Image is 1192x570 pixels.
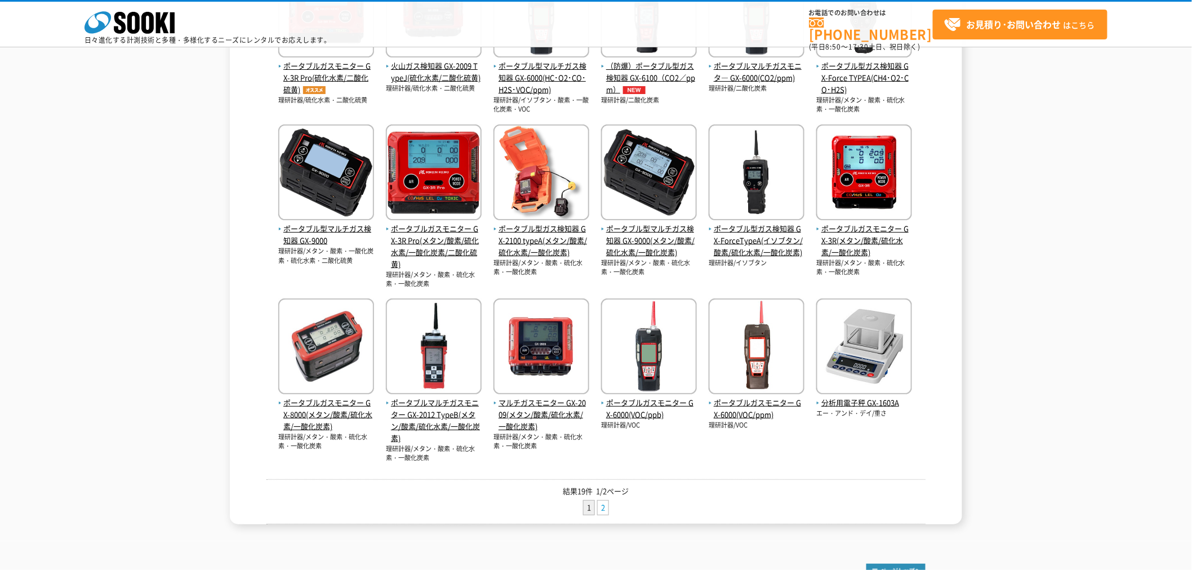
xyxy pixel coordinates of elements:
[816,386,912,409] a: 分析用電子秤 GX-1603A
[809,17,933,41] a: [PHONE_NUMBER]
[816,96,912,114] p: 理研計器/メタン・酸素・硫化水素・一酸化炭素
[493,124,589,223] img: GX-2100 typeA(メタン/酸素/硫化水素/一酸化炭素)
[386,223,482,270] span: ポータブルガスモニター GX-3R Pro(メタン/酸素/硫化水素/一酸化炭素/二酸化硫黄)
[601,259,697,277] p: 理研計器/メタン・酸素・硫化水素・一酸化炭素
[709,259,804,268] p: 理研計器/イソブタン
[493,223,589,258] span: ポータブル型ガス検知器 GX-2100 typeA(メタン/酸素/硫化水素/一酸化炭素)
[601,386,697,421] a: ポータブルガスモニター GX-6000(VOC/ppb)
[967,17,1061,31] strong: お見積り･お問い合わせ
[278,299,374,397] img: GX-8000(メタン/酸素/硫化水素/一酸化炭素)
[84,37,331,43] p: 日々進化する計測技術と多種・多様化するニーズにレンタルでお応えします。
[709,124,804,223] img: GX-ForceTypeA(イソブタン/酸素/硫化水素/一酸化炭素)
[816,124,912,223] img: GX-3R(メタン/酸素/硫化水素/一酸化炭素)
[826,42,842,52] span: 8:50
[709,49,804,84] a: ポータブルマルチガスモニタ― GX-6000(CO2/ppm)
[493,49,589,96] a: ポータブル型マルチガス検知器 GX-6000(HC･O2･CO･H2S･VOC/ppm)
[493,299,589,397] img: GX-2009(メタン/酸素/硫化水素/一酸化炭素)
[278,212,374,247] a: ポータブル型マルチガス検知器 GX-9000
[601,212,697,259] a: ポータブル型マルチガス検知器 GX-9000(メタン/酸素/硫化水素/一酸化炭素)
[278,223,374,247] span: ポータブル型マルチガス検知器 GX-9000
[386,84,482,93] p: 理研計器/硫化水素・二酸化硫黄
[944,16,1095,33] span: はこちら
[601,397,697,421] span: ポータブルガスモニター GX-6000(VOC/ppb)
[933,10,1108,39] a: お見積り･お問い合わせはこちら
[601,96,697,105] p: 理研計器/二酸化炭素
[493,259,589,277] p: 理研計器/メタン・酸素・硫化水素・一酸化炭素
[709,386,804,421] a: ポータブルガスモニター GX-6000(VOC/ppm)
[601,49,697,96] a: （防爆）ポータブル型ガス検知器 GX-6100（CO2／ppm）NEW
[386,49,482,84] a: 火山ガス検知器 GX-2009 TypeJ(硫化水素/二酸化硫黄)
[809,42,920,52] span: (平日 ～ 土日、祝日除く)
[300,86,328,94] img: オススメ
[278,124,374,223] img: GX-9000
[493,60,589,95] span: ポータブル型マルチガス検知器 GX-6000(HC･O2･CO･H2S･VOC/ppm)
[601,124,697,223] img: GX-9000(メタン/酸素/硫化水素/一酸化炭素)
[816,49,912,96] a: ポータブル型ガス検知器 GX-Force TYPEA(CH4･O2･CO･H2S)
[809,10,933,16] span: お電話でのお問い合わせは
[816,223,912,258] span: ポータブルガスモニター GX-3R(メタン/酸素/硫化水素/一酸化炭素)
[386,212,482,270] a: ポータブルガスモニター GX-3R Pro(メタン/酸素/硫化水素/一酸化炭素/二酸化硫黄)
[709,212,804,259] a: ポータブル型ガス検知器 GX-ForceTypeA(イソブタン/酸素/硫化水素/一酸化炭素)
[278,386,374,433] a: ポータブルガスモニター GX-8000(メタン/酸素/硫化水素/一酸化炭素)
[598,501,608,515] a: 2
[601,60,697,95] span: （防爆）ポータブル型ガス検知器 GX-6100（CO2／ppm）
[601,421,697,430] p: 理研計器/VOC
[709,84,804,93] p: 理研計器/二酸化炭素
[278,49,374,96] a: ポータブルガスモニター GX-3R Pro(硫化水素/二酸化硫黄)オススメ
[278,96,374,105] p: 理研計器/硫化水素・二酸化硫黄
[386,444,482,463] p: 理研計器/メタン・酸素・硫化水素・一酸化炭素
[601,299,697,397] img: GX-6000(VOC/ppb)
[709,223,804,258] span: ポータブル型ガス検知器 GX-ForceTypeA(イソブタン/酸素/硫化水素/一酸化炭素)
[816,409,912,418] p: エー・アンド・デイ/重さ
[709,397,804,421] span: ポータブルガスモニター GX-6000(VOC/ppm)
[386,386,482,444] a: ポータブルマルチガスモニター GX-2012 TypeB(メタン/酸素/硫化水素/一酸化炭素)
[816,299,912,397] img: GX-1603A
[386,124,482,223] img: GX-3R Pro(メタン/酸素/硫化水素/一酸化炭素/二酸化硫黄)
[816,60,912,95] span: ポータブル型ガス検知器 GX-Force TYPEA(CH4･O2･CO･H2S)
[278,397,374,432] span: ポータブルガスモニター GX-8000(メタン/酸素/硫化水素/一酸化炭素)
[493,212,589,259] a: ポータブル型ガス検知器 GX-2100 typeA(メタン/酸素/硫化水素/一酸化炭素)
[386,299,482,397] img: GX-2012 TypeB(メタン/酸素/硫化水素/一酸化炭素)
[620,86,648,94] img: NEW
[278,60,374,95] span: ポータブルガスモニター GX-3R Pro(硫化水素/二酸化硫黄)
[386,270,482,289] p: 理研計器/メタン・酸素・硫化水素・一酸化炭素
[709,60,804,84] span: ポータブルマルチガスモニタ― GX-6000(CO2/ppm)
[493,96,589,114] p: 理研計器/イソブタン・酸素・一酸化炭素・VOC
[493,433,589,451] p: 理研計器/メタン・酸素・硫化水素・一酸化炭素
[848,42,869,52] span: 17:30
[709,421,804,430] p: 理研計器/VOC
[601,223,697,258] span: ポータブル型マルチガス検知器 GX-9000(メタン/酸素/硫化水素/一酸化炭素)
[493,397,589,432] span: マルチガスモニター GX-2009(メタン/酸素/硫化水素/一酸化炭素)
[278,247,374,265] p: 理研計器/メタン・酸素・一酸化炭素・硫化水素・二酸化硫黄
[266,486,926,497] p: 結果19件 1/2ページ
[386,397,482,444] span: ポータブルマルチガスモニター GX-2012 TypeB(メタン/酸素/硫化水素/一酸化炭素)
[816,212,912,259] a: ポータブルガスモニター GX-3R(メタン/酸素/硫化水素/一酸化炭素)
[583,500,595,515] li: 1
[709,299,804,397] img: GX-6000(VOC/ppm)
[386,60,482,84] span: 火山ガス検知器 GX-2009 TypeJ(硫化水素/二酸化硫黄)
[493,386,589,433] a: マルチガスモニター GX-2009(メタン/酸素/硫化水素/一酸化炭素)
[278,433,374,451] p: 理研計器/メタン・酸素・硫化水素・一酸化炭素
[816,397,912,409] span: 分析用電子秤 GX-1603A
[816,259,912,277] p: 理研計器/メタン・酸素・硫化水素・一酸化炭素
